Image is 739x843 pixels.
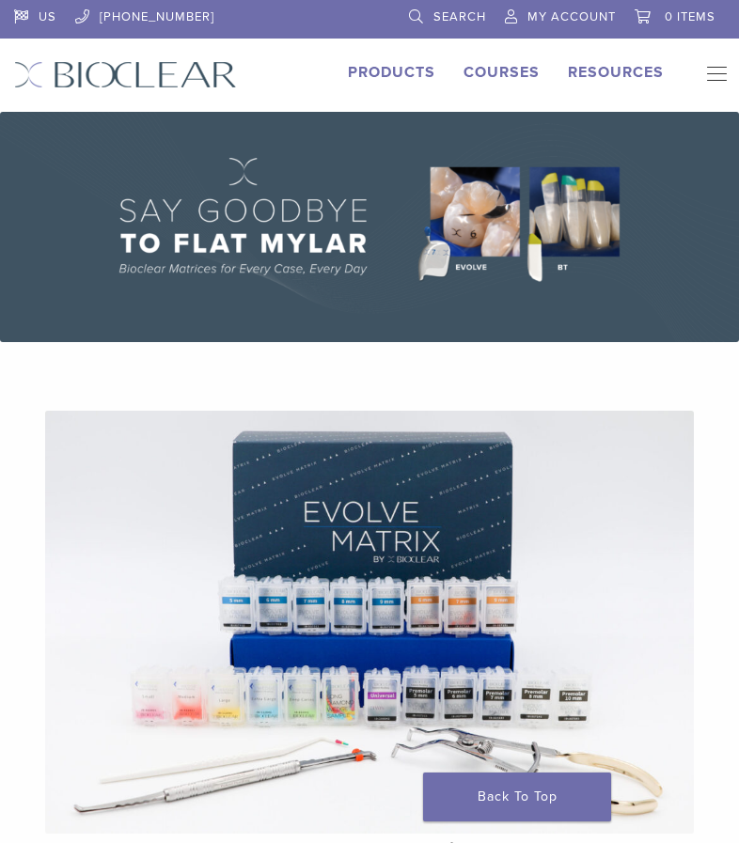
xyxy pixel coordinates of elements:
[464,63,540,82] a: Courses
[45,411,694,834] img: Evolve Matrix
[14,61,237,88] img: Bioclear
[348,63,435,82] a: Products
[568,63,664,82] a: Resources
[423,773,611,821] a: Back To Top
[527,9,616,24] span: My Account
[692,61,725,89] nav: Primary Navigation
[433,9,486,24] span: Search
[665,9,715,24] span: 0 items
